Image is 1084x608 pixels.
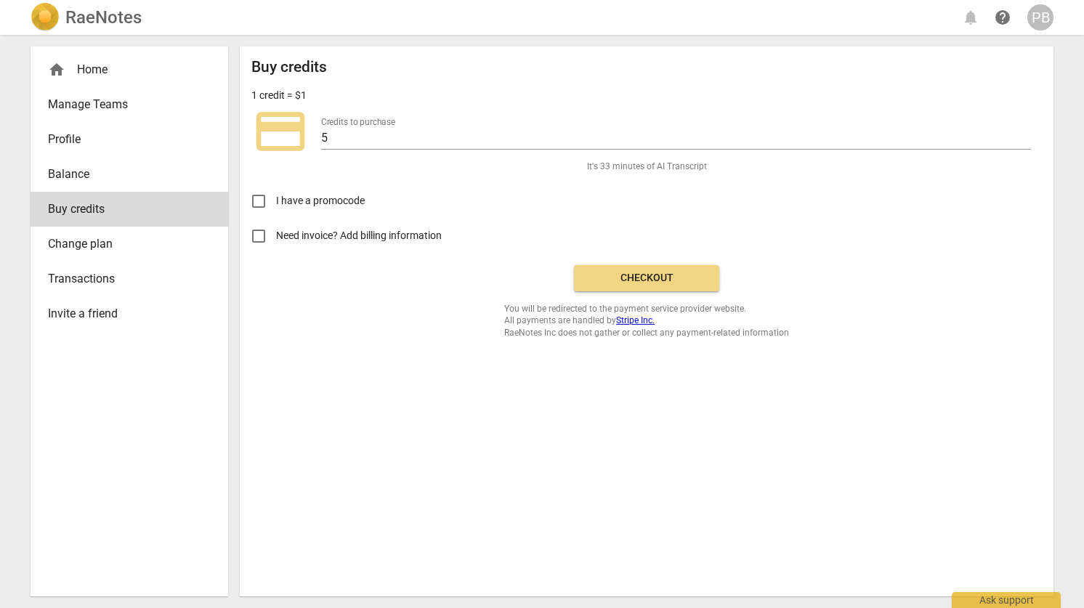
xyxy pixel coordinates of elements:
a: Profile [31,122,228,157]
a: Buy credits [31,192,228,227]
span: Buy credits [48,200,199,218]
span: Need invoice? Add billing information [276,228,444,243]
span: Manage Teams [48,96,199,113]
a: Help [990,4,1016,31]
a: Transactions [31,262,228,296]
button: Checkout [574,265,719,291]
span: Change plan [48,235,199,253]
a: Stripe Inc. [616,315,655,325]
span: credit_card [251,102,310,161]
p: 1 credit = $1 [251,88,307,103]
a: Balance [31,157,228,192]
span: home [48,61,65,78]
div: Home [31,52,228,87]
a: Manage Teams [31,87,228,122]
span: Profile [48,131,199,148]
div: Ask support [952,592,1061,608]
div: Home [48,61,199,78]
a: Change plan [31,227,228,262]
span: Invite a friend [48,305,199,323]
span: It's 33 minutes of AI Transcript [587,161,707,173]
h2: Buy credits [251,58,327,76]
span: You will be redirected to the payment service provider website. All payments are handled by RaeNo... [504,303,789,339]
span: Checkout [586,271,708,285]
span: help [994,9,1011,26]
h2: RaeNotes [65,7,142,28]
span: I have a promocode [276,193,365,208]
button: PB [1027,4,1053,31]
span: Transactions [48,270,199,288]
label: Credits to purchase [321,118,395,126]
a: LogoRaeNotes [31,3,142,32]
span: Balance [48,166,199,183]
a: Invite a friend [31,296,228,331]
img: Logo [31,3,60,32]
